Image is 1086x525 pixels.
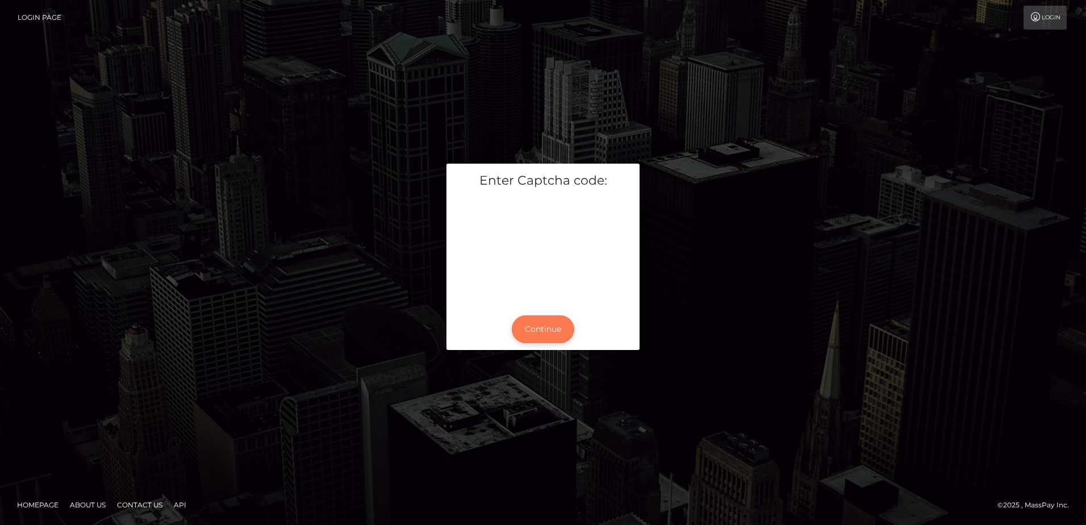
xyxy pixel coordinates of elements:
[65,496,110,514] a: About Us
[997,499,1077,511] div: © 2025 , MassPay Inc.
[12,496,63,514] a: Homepage
[455,172,631,190] h5: Enter Captcha code:
[18,6,61,30] a: Login Page
[512,315,574,343] button: Continue
[169,496,191,514] a: API
[455,198,631,299] iframe: mtcaptcha
[1024,6,1067,30] a: Login
[112,496,167,514] a: Contact Us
